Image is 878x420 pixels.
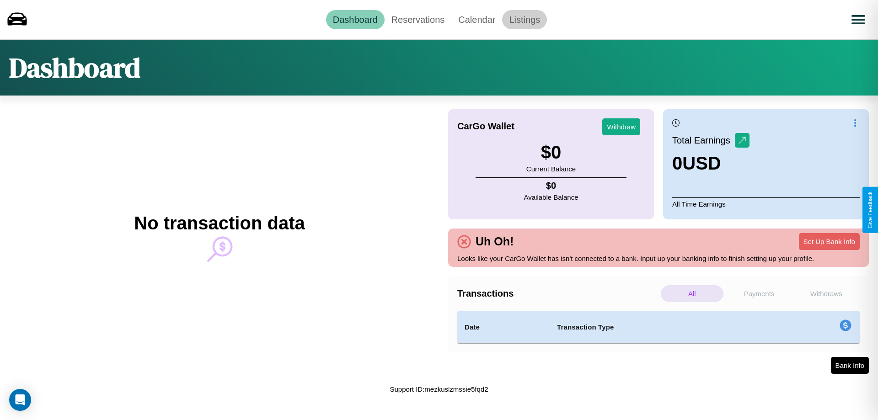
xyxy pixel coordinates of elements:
h4: Transactions [457,288,658,299]
h4: Date [465,322,542,333]
h1: Dashboard [9,49,140,86]
button: Open menu [846,7,871,32]
h3: $ 0 [526,142,576,163]
p: Payments [728,285,791,302]
a: Calendar [451,10,502,29]
button: Withdraw [602,118,640,135]
a: Listings [502,10,547,29]
p: Available Balance [524,191,578,203]
p: Support ID: mezkuslzmssie5fqd2 [390,383,488,395]
h4: Transaction Type [557,322,765,333]
p: Total Earnings [672,132,735,149]
a: Dashboard [326,10,385,29]
p: All Time Earnings [672,197,860,210]
a: Reservations [385,10,452,29]
table: simple table [457,311,860,343]
h4: Uh Oh! [471,235,518,248]
h4: $ 0 [524,181,578,191]
div: Open Intercom Messenger [9,389,31,411]
button: Bank Info [831,357,869,374]
button: Set Up Bank Info [799,233,860,250]
p: Looks like your CarGo Wallet has isn't connected to a bank. Input up your banking info to finish ... [457,252,860,265]
p: All [661,285,723,302]
h4: CarGo Wallet [457,121,514,132]
p: Current Balance [526,163,576,175]
h2: No transaction data [134,213,305,234]
p: Withdraws [795,285,857,302]
div: Give Feedback [867,191,873,229]
h3: 0 USD [672,153,750,174]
